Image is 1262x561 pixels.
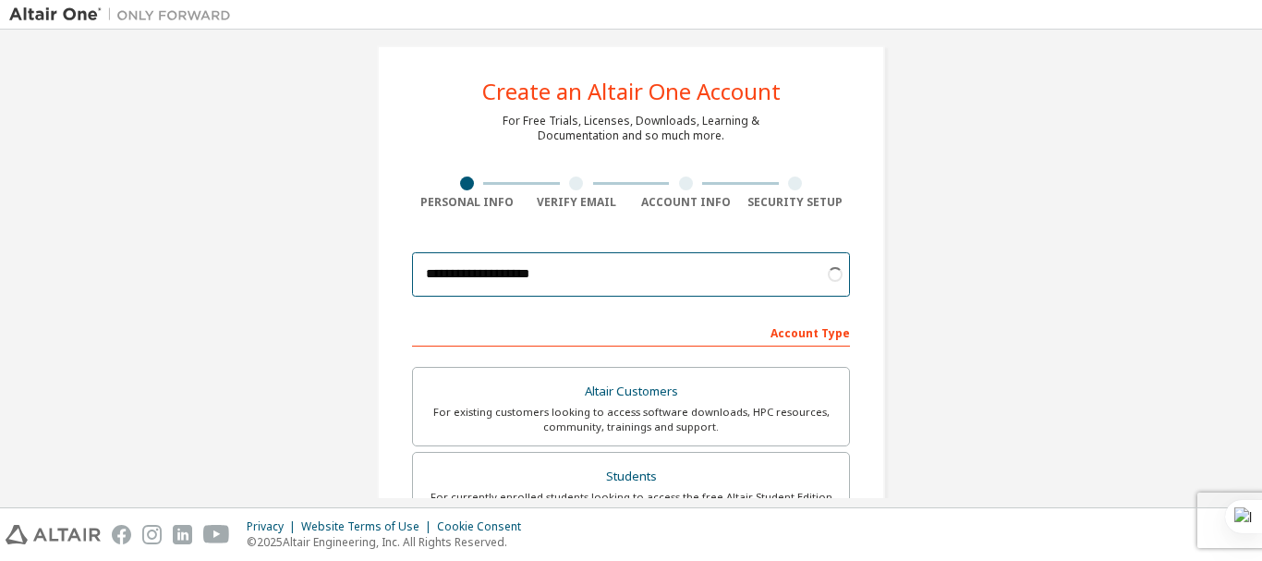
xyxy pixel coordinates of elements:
div: Account Info [631,195,741,210]
div: Cookie Consent [437,519,532,534]
div: Create an Altair One Account [482,80,781,103]
div: Account Type [412,317,850,347]
div: For existing customers looking to access software downloads, HPC resources, community, trainings ... [424,405,838,434]
img: linkedin.svg [173,525,192,544]
img: Altair One [9,6,240,24]
div: Privacy [247,519,301,534]
img: instagram.svg [142,525,162,544]
div: Security Setup [741,195,851,210]
div: Students [424,464,838,490]
div: For Free Trials, Licenses, Downloads, Learning & Documentation and so much more. [503,114,759,143]
div: For currently enrolled students looking to access the free Altair Student Edition bundle and all ... [424,490,838,519]
img: youtube.svg [203,525,230,544]
div: Website Terms of Use [301,519,437,534]
img: facebook.svg [112,525,131,544]
div: Verify Email [522,195,632,210]
img: altair_logo.svg [6,525,101,544]
div: Altair Customers [424,379,838,405]
p: © 2025 Altair Engineering, Inc. All Rights Reserved. [247,534,532,550]
div: Personal Info [412,195,522,210]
